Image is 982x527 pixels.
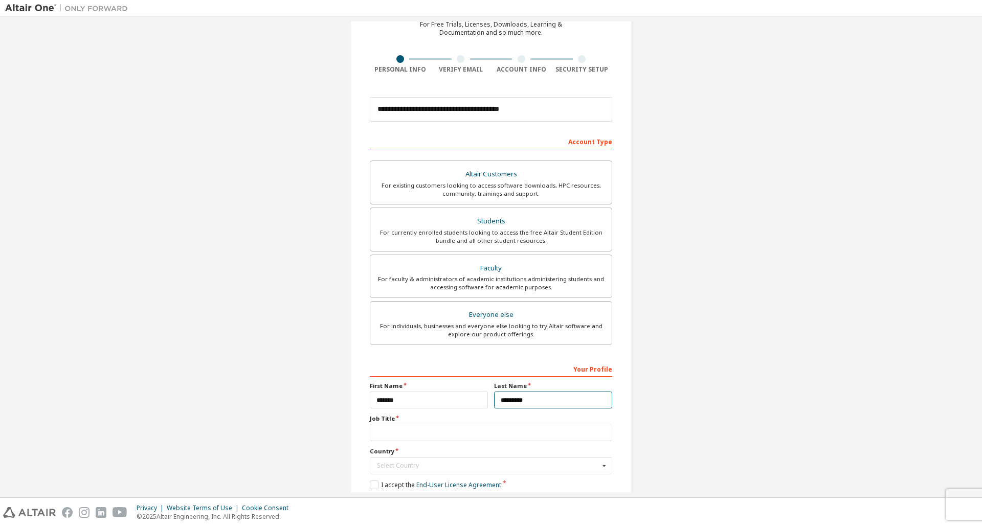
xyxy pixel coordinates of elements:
p: © 2025 Altair Engineering, Inc. All Rights Reserved. [137,512,295,521]
img: youtube.svg [113,507,127,518]
div: Security Setup [552,65,613,74]
div: Cookie Consent [242,504,295,512]
div: For faculty & administrators of academic institutions administering students and accessing softwa... [376,275,606,291]
div: Students [376,214,606,228]
div: For existing customers looking to access software downloads, HPC resources, community, trainings ... [376,181,606,198]
div: Privacy [137,504,167,512]
div: Personal Info [370,65,431,74]
div: Website Terms of Use [167,504,242,512]
a: End-User License Agreement [416,480,501,489]
div: Select Country [377,463,599,469]
div: For currently enrolled students looking to access the free Altair Student Edition bundle and all ... [376,228,606,245]
div: Account Info [491,65,552,74]
label: Country [370,447,612,455]
div: For individuals, businesses and everyone else looking to try Altair software and explore our prod... [376,322,606,338]
div: Account Type [370,133,612,149]
img: facebook.svg [62,507,73,518]
label: Job Title [370,415,612,423]
img: altair_logo.svg [3,507,56,518]
div: Faculty [376,261,606,276]
img: Altair One [5,3,133,13]
div: For Free Trials, Licenses, Downloads, Learning & Documentation and so much more. [420,20,562,37]
label: I accept the [370,480,501,489]
div: Verify Email [431,65,492,74]
img: linkedin.svg [96,507,106,518]
div: Your Profile [370,360,612,377]
img: instagram.svg [79,507,90,518]
label: First Name [370,382,488,390]
div: Everyone else [376,308,606,322]
label: Last Name [494,382,612,390]
div: Altair Customers [376,167,606,181]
